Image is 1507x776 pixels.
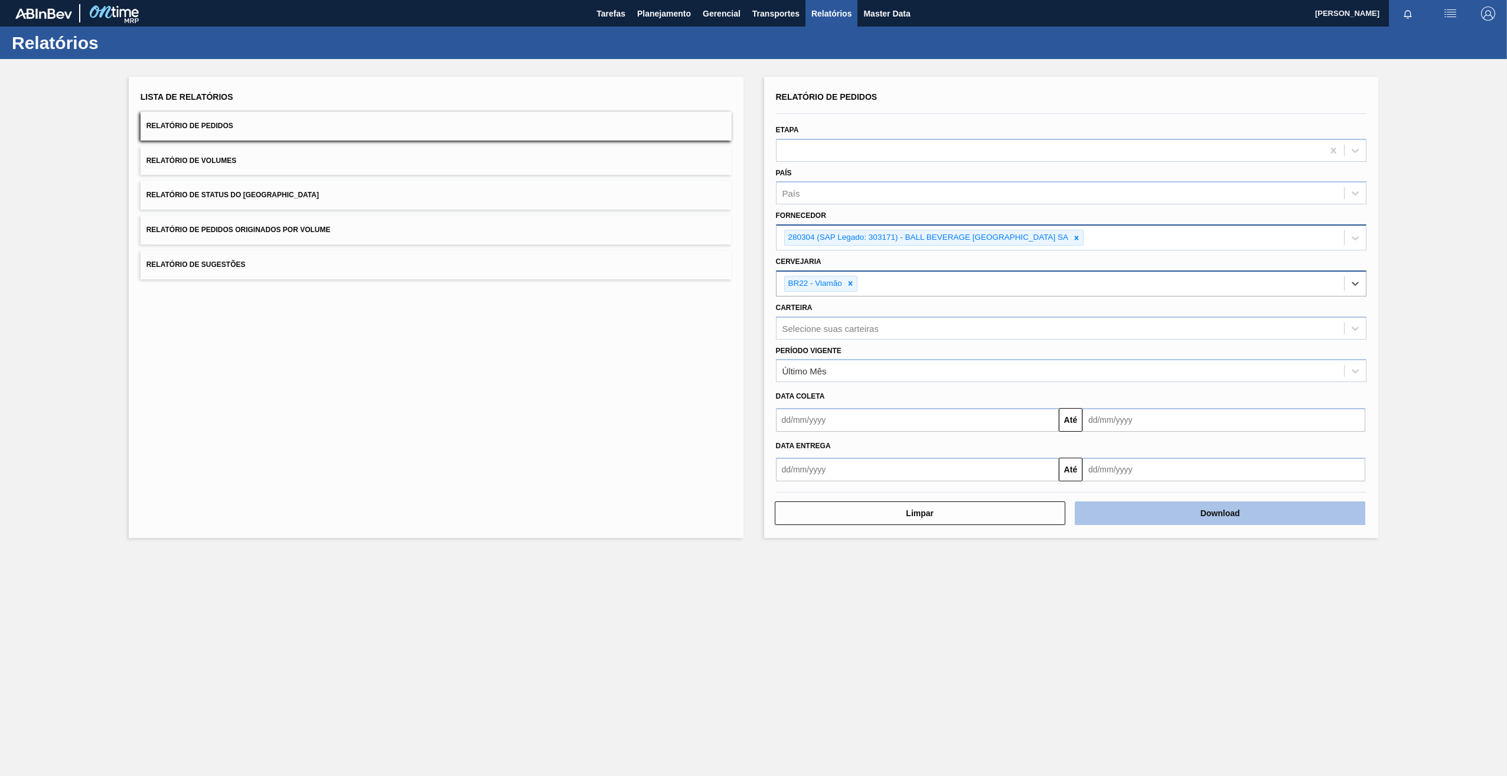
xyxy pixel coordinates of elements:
[782,323,879,333] div: Selecione suas carteiras
[146,260,246,269] span: Relatório de Sugestões
[1059,458,1082,481] button: Até
[775,501,1065,525] button: Limpar
[863,6,910,21] span: Master Data
[703,6,741,21] span: Gerencial
[776,126,799,134] label: Etapa
[146,156,236,165] span: Relatório de Volumes
[776,169,792,177] label: País
[776,408,1059,432] input: dd/mm/yyyy
[1075,501,1365,525] button: Download
[141,216,732,244] button: Relatório de Pedidos Originados por Volume
[141,250,732,279] button: Relatório de Sugestões
[752,6,800,21] span: Transportes
[637,6,691,21] span: Planejamento
[141,112,732,141] button: Relatório de Pedidos
[776,458,1059,481] input: dd/mm/yyyy
[1481,6,1495,21] img: Logout
[811,6,852,21] span: Relatórios
[12,36,221,50] h1: Relatórios
[141,181,732,210] button: Relatório de Status do [GEOGRAPHIC_DATA]
[782,188,800,198] div: País
[1389,5,1427,22] button: Notificações
[1059,408,1082,432] button: Até
[776,92,878,102] span: Relatório de Pedidos
[15,8,72,19] img: TNhmsLtSVTkK8tSr43FrP2fwEKptu5GPRR3wAAAABJRU5ErkJggg==
[596,6,625,21] span: Tarefas
[776,392,825,400] span: Data coleta
[146,226,331,234] span: Relatório de Pedidos Originados por Volume
[141,92,233,102] span: Lista de Relatórios
[1082,408,1365,432] input: dd/mm/yyyy
[141,146,732,175] button: Relatório de Volumes
[776,347,841,355] label: Período Vigente
[1082,458,1365,481] input: dd/mm/yyyy
[776,211,826,220] label: Fornecedor
[146,191,319,199] span: Relatório de Status do [GEOGRAPHIC_DATA]
[776,442,831,450] span: Data entrega
[782,366,827,376] div: Último Mês
[146,122,233,130] span: Relatório de Pedidos
[776,304,813,312] label: Carteira
[785,230,1071,245] div: 280304 (SAP Legado: 303171) - BALL BEVERAGE [GEOGRAPHIC_DATA] SA
[785,276,844,291] div: BR22 - Viamão
[1443,6,1457,21] img: userActions
[776,257,821,266] label: Cervejaria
